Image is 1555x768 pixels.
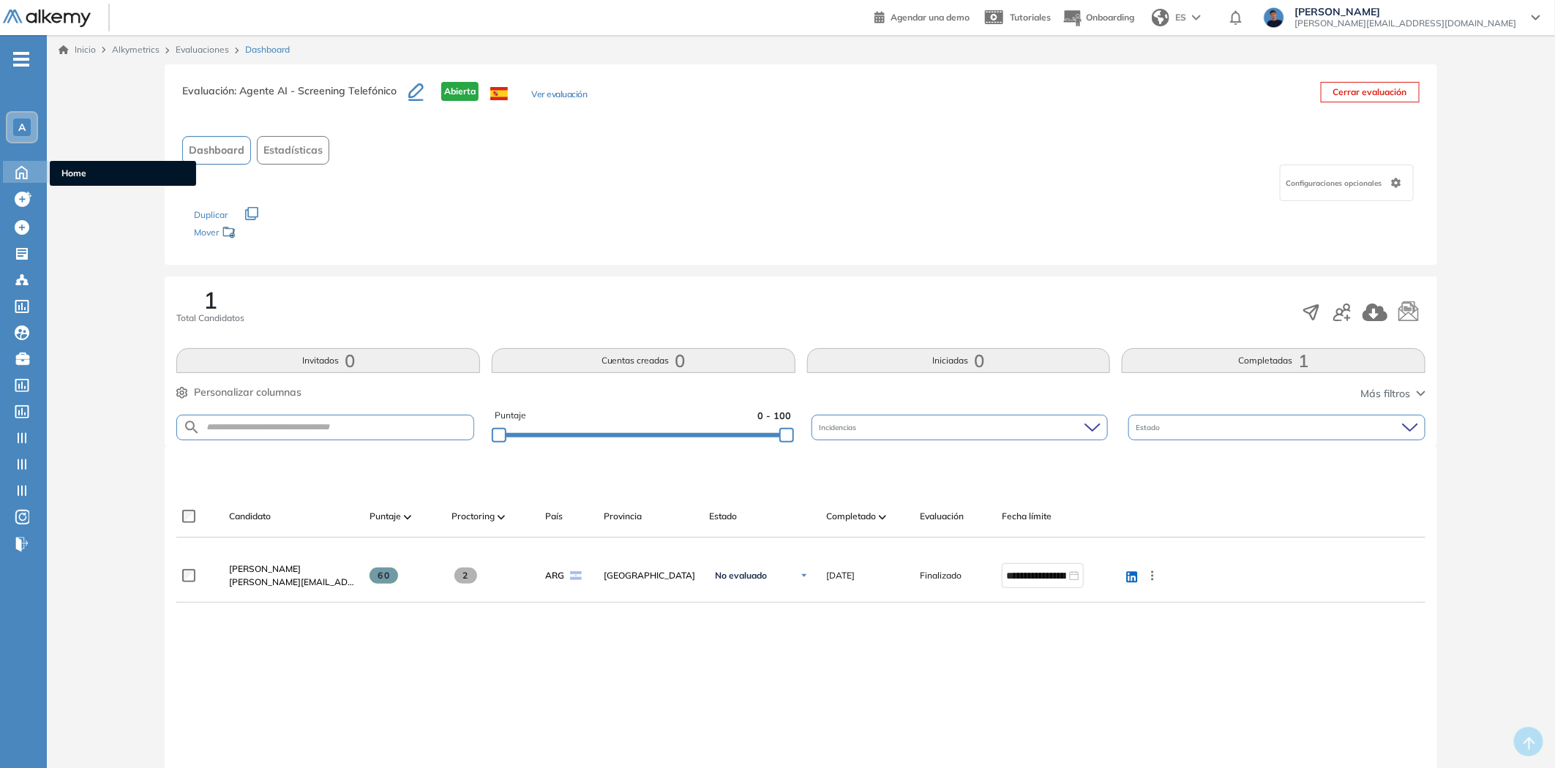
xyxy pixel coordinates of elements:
[807,348,1111,373] button: Iniciadas0
[1136,422,1163,433] span: Estado
[495,409,526,423] span: Puntaje
[1361,386,1411,402] span: Más filtros
[1128,415,1425,440] div: Estado
[874,7,970,25] a: Agendar una demo
[1293,600,1555,768] div: Widget de chat
[498,515,505,519] img: [missing "en.ARROW_ALT" translation]
[203,288,217,312] span: 1
[61,167,184,180] span: Home
[194,209,228,220] span: Duplicar
[229,562,358,576] a: [PERSON_NAME]
[441,82,479,101] span: Abierta
[1122,348,1425,373] button: Completadas1
[370,568,398,584] span: 60
[1280,165,1414,201] div: Configuraciones opcionales
[189,143,244,158] span: Dashboard
[182,136,251,165] button: Dashboard
[3,10,91,28] img: Logo
[176,348,480,373] button: Invitados0
[234,84,397,97] span: : Agente AI - Screening Telefónico
[1321,82,1420,102] button: Cerrar evaluación
[879,515,886,519] img: [missing "en.ARROW_ALT" translation]
[370,510,401,523] span: Puntaje
[570,571,582,580] img: ARG
[490,87,508,100] img: ESP
[800,571,809,580] img: Ícono de flecha
[1086,12,1134,23] span: Onboarding
[451,510,495,523] span: Proctoring
[545,510,563,523] span: País
[920,510,964,523] span: Evaluación
[715,570,767,581] span: No evaluado
[257,136,329,165] button: Estadísticas
[819,422,859,433] span: Incidencias
[183,418,201,437] img: SEARCH_ALT
[1152,9,1169,26] img: world
[176,312,244,325] span: Total Candidatos
[245,43,290,56] span: Dashboard
[545,569,564,582] span: ARG
[812,415,1108,440] div: Incidencias
[263,143,323,158] span: Estadísticas
[182,82,408,113] h3: Evaluación
[229,576,358,589] span: [PERSON_NAME][EMAIL_ADDRESS][DOMAIN_NAME]
[1286,178,1385,189] span: Configuraciones opcionales
[1063,2,1134,34] button: Onboarding
[1175,11,1186,24] span: ES
[709,510,737,523] span: Estado
[826,510,876,523] span: Completado
[229,563,301,574] span: [PERSON_NAME]
[229,510,271,523] span: Candidato
[176,44,229,55] a: Evaluaciones
[604,569,697,582] span: [GEOGRAPHIC_DATA]
[1294,6,1517,18] span: [PERSON_NAME]
[531,88,587,103] button: Ver evaluación
[18,121,26,133] span: A
[891,12,970,23] span: Agendar una demo
[454,568,477,584] span: 2
[404,515,411,519] img: [missing "en.ARROW_ALT" translation]
[1294,18,1517,29] span: [PERSON_NAME][EMAIL_ADDRESS][DOMAIN_NAME]
[1010,12,1051,23] span: Tutoriales
[194,385,301,400] span: Personalizar columnas
[757,409,791,423] span: 0 - 100
[176,385,301,400] button: Personalizar columnas
[194,220,340,247] div: Mover
[59,43,96,56] a: Inicio
[112,44,160,55] span: Alkymetrics
[13,58,29,61] i: -
[1293,600,1555,768] iframe: Chat Widget
[826,569,855,582] span: [DATE]
[492,348,795,373] button: Cuentas creadas0
[604,510,642,523] span: Provincia
[920,569,962,582] span: Finalizado
[1361,386,1425,402] button: Más filtros
[1192,15,1201,20] img: arrow
[1002,510,1052,523] span: Fecha límite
